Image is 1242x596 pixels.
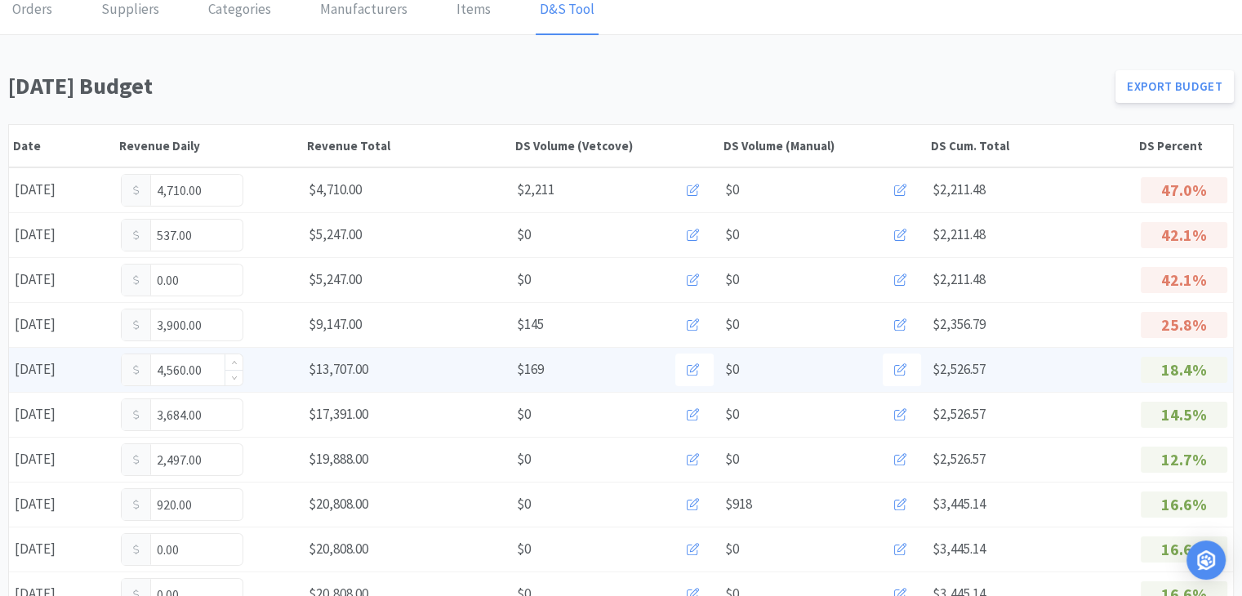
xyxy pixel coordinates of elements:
div: [DATE] [9,173,115,207]
span: $2,211.48 [933,270,986,288]
a: Export Budget [1115,70,1234,103]
span: $0 [517,403,531,425]
div: [DATE] [9,398,115,431]
span: $17,391.00 [309,405,368,423]
span: $2,356.79 [933,315,986,333]
p: 14.5% [1141,402,1227,428]
span: $0 [517,493,531,515]
p: 47.0% [1141,177,1227,203]
i: icon: up [232,360,238,366]
div: DS Percent [1139,138,1229,153]
span: $0 [725,538,739,560]
span: $0 [725,179,739,201]
span: $13,707.00 [309,360,368,378]
span: $20,808.00 [309,540,368,558]
div: [DATE] [9,353,115,386]
span: $0 [725,269,739,291]
div: DS Volume (Vetcove) [515,138,715,153]
h1: [DATE] Budget [8,68,1106,105]
div: Date [13,138,111,153]
div: Revenue Daily [119,138,299,153]
span: $145 [517,314,544,336]
span: $2,526.57 [933,405,986,423]
span: $0 [725,224,739,246]
span: $5,247.00 [309,225,362,243]
p: 42.1% [1141,267,1227,293]
span: Decrease Value [225,370,243,385]
i: icon: down [232,375,238,380]
span: $0 [517,224,531,246]
span: $2,211.48 [933,180,986,198]
span: $0 [517,269,531,291]
div: [DATE] [9,308,115,341]
div: [DATE] [9,532,115,566]
span: $9,147.00 [309,315,362,333]
span: $0 [725,358,739,380]
span: $169 [517,358,544,380]
span: Increase Value [225,354,243,370]
span: $0 [517,538,531,560]
span: $4,710.00 [309,180,362,198]
span: $2,211 [517,179,554,201]
span: $5,247.00 [309,270,362,288]
span: $3,445.14 [933,495,986,513]
p: 16.6% [1141,536,1227,563]
span: $0 [725,448,739,470]
div: Revenue Total [307,138,507,153]
span: $19,888.00 [309,450,368,468]
div: DS Volume (Manual) [723,138,924,153]
div: DS Cum. Total [931,138,1131,153]
span: $0 [725,314,739,336]
span: $2,211.48 [933,225,986,243]
span: $0 [517,448,531,470]
div: [DATE] [9,443,115,476]
p: 16.6% [1141,491,1227,518]
p: 12.7% [1141,447,1227,473]
span: $2,526.57 [933,360,986,378]
p: 25.8% [1141,312,1227,338]
span: $2,526.57 [933,450,986,468]
span: $20,808.00 [309,495,368,513]
span: $0 [725,403,739,425]
div: Open Intercom Messenger [1186,540,1226,580]
span: $3,445.14 [933,540,986,558]
p: 42.1% [1141,222,1227,248]
div: [DATE] [9,487,115,521]
div: [DATE] [9,218,115,251]
p: 18.4% [1141,357,1227,383]
span: $918 [725,493,752,515]
div: [DATE] [9,263,115,296]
